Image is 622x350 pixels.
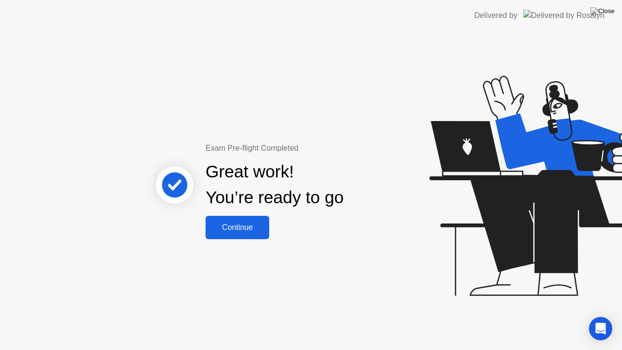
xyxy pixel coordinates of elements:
div: Continue [208,223,266,232]
div: Great work! You’re ready to go [206,159,344,210]
img: Delivered by Rosalyn [523,10,605,21]
img: Close [590,7,615,15]
button: Continue [206,216,269,239]
div: Exam Pre-flight Completed [206,142,406,154]
div: Delivered by [474,10,518,21]
div: Open Intercom Messenger [589,317,612,340]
